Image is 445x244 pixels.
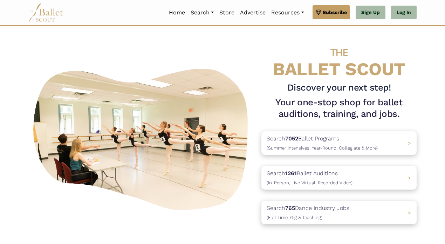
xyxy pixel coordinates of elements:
span: (In-Person, Live Virtual, Recorded Video) [267,180,352,185]
a: Search1261Ballet Auditions(In-Person, Live Virtual, Recorded Video) > [261,166,417,190]
b: 765 [285,205,295,211]
h3: Discover your next step! [261,82,417,94]
b: 1261 [285,170,297,177]
a: Store [217,5,237,20]
span: > [408,209,411,216]
a: Log In [391,6,417,20]
span: THE [330,47,348,58]
span: > [408,140,411,146]
a: Search [188,5,217,20]
span: (Full-Time, Gig & Teaching) [267,215,322,220]
p: Search Ballet Auditions [267,169,352,187]
a: Search7052Ballet Programs(Summer Intensives, Year-Round, Collegiate & More)> [261,131,417,155]
img: gem.svg [316,8,321,16]
b: 7052 [285,135,298,142]
a: Advertise [237,5,268,20]
h4: BALLET SCOUT [261,40,417,79]
span: (Summer Intensives, Year-Round, Collegiate & More) [267,145,378,151]
h1: Your one-stop shop for ballet auditions, training, and jobs. [261,97,417,120]
p: Search Ballet Programs [267,134,378,152]
a: Resources [268,5,307,20]
img: A group of ballerinas talking to each other in a ballet studio [28,62,256,214]
span: Subscribe [323,8,347,16]
a: Search765Dance Industry Jobs(Full-Time, Gig & Teaching) > [261,201,417,224]
a: Subscribe [313,5,350,19]
span: > [408,174,411,181]
a: Home [166,5,188,20]
a: Sign Up [356,6,385,20]
p: Search Dance Industry Jobs [267,204,349,222]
